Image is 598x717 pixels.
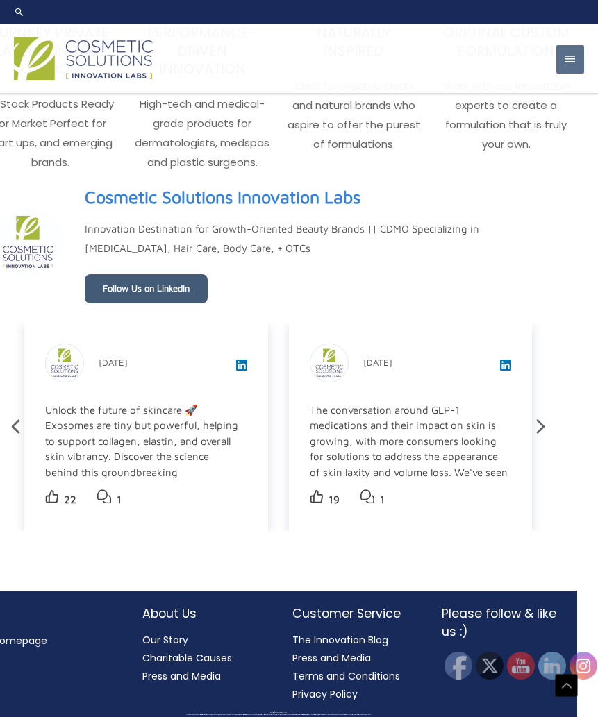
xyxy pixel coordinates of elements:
a: Terms and Conditions [292,669,400,683]
h2: Please follow & like us :) [442,605,563,641]
a: Privacy Policy [292,687,358,701]
a: Follow Us on LinkedIn [85,274,208,303]
p: 19 [329,490,340,509]
img: Facebook [445,652,472,680]
img: Cosmetic Solutions Logo [14,37,153,80]
img: sk-post-userpic [310,344,348,382]
div: Copyright © 2025 [3,712,553,714]
p: 1 [380,490,385,509]
a: The Innovation Blog [292,633,388,647]
nav: Customer Service [292,631,414,703]
h2: About Us [142,605,264,623]
a: View post on LinkedIn [236,361,247,373]
h2: Customer Service [292,605,414,623]
a: Our Story [142,633,188,647]
p: Innovation Destination for Growth-Oriented Beauty Brands || CDMO Specializing in [MEDICAL_DATA], ... [85,219,563,258]
img: sk-post-userpic [46,344,83,382]
p: High-tech and medical-grade products for dermatologists, medspas and plastic surgeons. [135,94,270,171]
p: 1 [117,490,122,509]
div: All material on this Website, including design, text, images, logos and sounds, are owned by Cosm... [3,714,553,716]
a: View page on LinkedIn [85,181,360,213]
a: Press and Media [292,651,371,665]
p: [DATE] [363,354,392,371]
a: View post on LinkedIn [500,361,511,373]
p: 22 [64,490,76,509]
div: Unlock the future of skincare 🚀 Exosomes are tiny but powerful, helping to support collagen, elas... [45,403,245,559]
a: Press and Media [142,669,221,683]
nav: About Us [142,631,264,685]
p: Ideal for organic, clean and natural brands who aspire to offer the purest of formulations. [287,76,422,153]
a: Charitable Causes [142,651,232,665]
div: The conversation around GLP-1 medications and their impact on skin is growing, with more consumer... [310,403,510,700]
p: [DATE] [99,354,128,371]
a: Search icon link [14,6,25,17]
img: Twitter [476,652,504,680]
p: Work with our innovation experts to create a formulation that is truly your own. [438,76,574,153]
